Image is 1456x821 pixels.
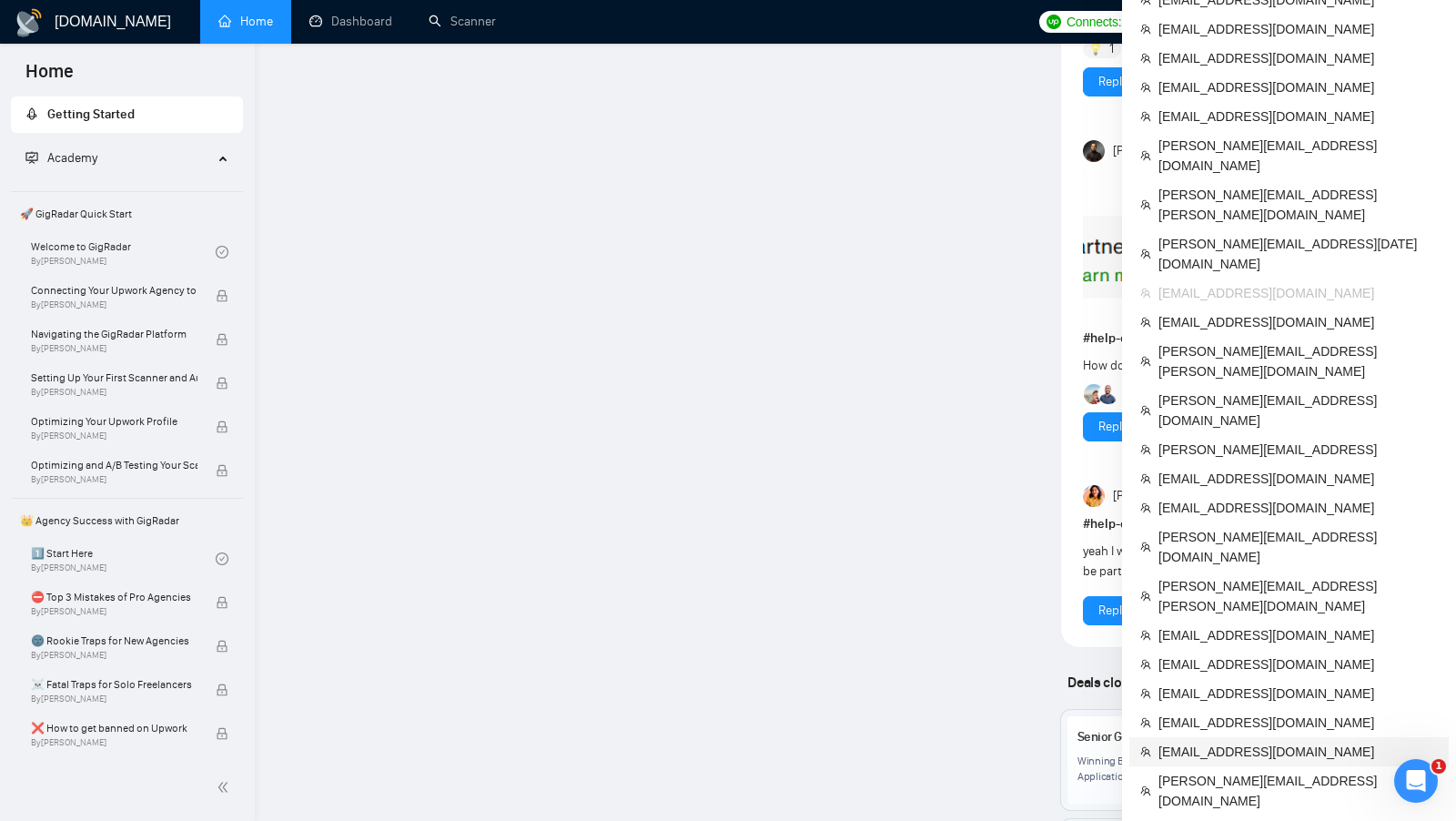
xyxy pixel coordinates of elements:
[1083,329,1390,349] h1: # help-channel
[11,58,88,96] span: Home
[1158,713,1438,733] span: [EMAIL_ADDRESS][DOMAIN_NAME]
[1077,754,1132,768] div: Winning Bid
[216,727,228,740] span: lock
[429,14,496,29] a: searchScanner
[1158,498,1438,518] span: [EMAIL_ADDRESS][DOMAIN_NAME]
[1109,40,1114,58] span: 1
[11,96,243,133] li: Getting Started
[1140,659,1151,670] span: team
[218,14,273,29] a: homeHome
[1158,527,1438,567] span: [PERSON_NAME][EMAIL_ADDRESS][DOMAIN_NAME]
[1083,412,1143,441] button: Reply
[1158,684,1438,704] span: [EMAIL_ADDRESS][DOMAIN_NAME]
[1158,106,1438,127] span: [EMAIL_ADDRESS][DOMAIN_NAME]
[1158,234,1438,274] span: [PERSON_NAME][EMAIL_ADDRESS][DATE][DOMAIN_NAME]
[216,421,228,433] span: lock
[31,281,197,299] span: Connecting Your Upwork Agency to GigRadar
[216,596,228,609] span: lock
[1077,729,1256,745] a: Senior Golang Backend Developer
[1067,12,1121,32] span: Connects:
[216,377,228,390] span: lock
[1431,759,1446,774] span: 1
[1083,485,1105,507] img: Chey Ochoa
[216,552,228,565] span: check-circle
[1083,358,1177,373] span: How do I do this?
[1158,341,1438,381] span: [PERSON_NAME][EMAIL_ADDRESS][PERSON_NAME][DOMAIN_NAME]
[31,632,197,650] span: 🌚 Rookie Traps for New Agencies
[31,588,197,606] span: ⛔ Top 3 Mistakes of Pro Agencies
[1140,591,1151,602] span: team
[1140,356,1151,367] span: team
[31,431,197,441] span: By [PERSON_NAME]
[1158,283,1438,303] span: [EMAIL_ADDRESS][DOMAIN_NAME]
[1098,72,1127,92] a: Reply
[1158,48,1438,68] span: [EMAIL_ADDRESS][DOMAIN_NAME]
[1140,688,1151,699] span: team
[31,719,197,737] span: ❌ How to get banned on Upwork
[1158,312,1438,332] span: [EMAIL_ADDRESS][DOMAIN_NAME]
[1158,654,1438,674] span: [EMAIL_ADDRESS][DOMAIN_NAME]
[1140,786,1151,796] span: team
[216,289,228,302] span: lock
[1083,140,1105,162] img: Bikon Kumar Das
[31,387,197,398] span: By [PERSON_NAME]
[31,299,197,310] span: By [PERSON_NAME]
[1140,444,1151,455] span: team
[31,474,197,485] span: By [PERSON_NAME]
[25,151,38,164] span: fund-projection-screen
[1113,141,1202,161] span: [PERSON_NAME]
[216,333,228,346] span: lock
[31,606,197,617] span: By [PERSON_NAME]
[1140,24,1151,35] span: team
[1083,543,1385,579] span: yeah I was wondering the same thing! How do I apply to be partner verified??
[1158,77,1438,97] span: [EMAIL_ADDRESS][DOMAIN_NAME]
[1140,630,1151,641] span: team
[25,107,38,120] span: rocket
[31,675,197,694] span: ☠️ Fatal Traps for Solo Freelancers
[31,694,197,704] span: By [PERSON_NAME]
[1158,469,1438,489] span: [EMAIL_ADDRESS][DOMAIN_NAME]
[1140,542,1151,552] span: team
[13,502,241,539] span: 👑 Agency Success with GigRadar
[1158,625,1438,645] span: [EMAIL_ADDRESS][DOMAIN_NAME]
[1140,473,1151,484] span: team
[1077,769,1153,784] div: Application Time
[1140,111,1151,122] span: team
[1158,576,1438,616] span: [PERSON_NAME][EMAIL_ADDRESS][PERSON_NAME][DOMAIN_NAME]
[31,456,197,474] span: Optimizing and A/B Testing Your Scanner for Better Results
[1140,53,1151,64] span: team
[217,778,235,796] span: double-left
[1140,717,1151,728] span: team
[1158,742,1438,762] span: [EMAIL_ADDRESS][DOMAIN_NAME]
[1394,759,1438,803] iframe: Intercom live chat
[1140,502,1151,513] span: team
[216,246,228,258] span: check-circle
[1140,317,1151,328] span: team
[31,737,197,748] span: By [PERSON_NAME]
[216,464,228,477] span: lock
[1083,67,1143,96] button: Reply
[1140,288,1151,299] span: team
[309,14,392,29] a: dashboardDashboard
[1084,384,1104,404] img: Joaquin Arcardini
[1140,248,1151,259] span: team
[47,106,135,122] span: Getting Started
[1158,440,1438,460] span: [PERSON_NAME][EMAIL_ADDRESS]
[1098,601,1127,621] a: Reply
[25,150,97,166] span: Academy
[1113,486,1202,506] span: [PERSON_NAME]
[31,343,197,354] span: By [PERSON_NAME]
[31,539,216,579] a: 1️⃣ Start HereBy[PERSON_NAME]
[1046,15,1061,29] img: upwork-logo.png
[1158,771,1438,811] span: [PERSON_NAME][EMAIL_ADDRESS][DOMAIN_NAME]
[1060,666,1307,698] span: Deals closed by similar GigRadar users
[1083,169,1301,315] img: F09A68P3D6W-image.png
[216,640,228,653] span: lock
[1140,150,1151,161] span: team
[1158,185,1438,225] span: [PERSON_NAME][EMAIL_ADDRESS][PERSON_NAME][DOMAIN_NAME]
[1083,596,1143,625] button: Reply
[216,684,228,696] span: lock
[31,369,197,387] span: Setting Up Your First Scanner and Auto-Bidder
[1098,417,1127,437] a: Reply
[47,150,97,166] span: Academy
